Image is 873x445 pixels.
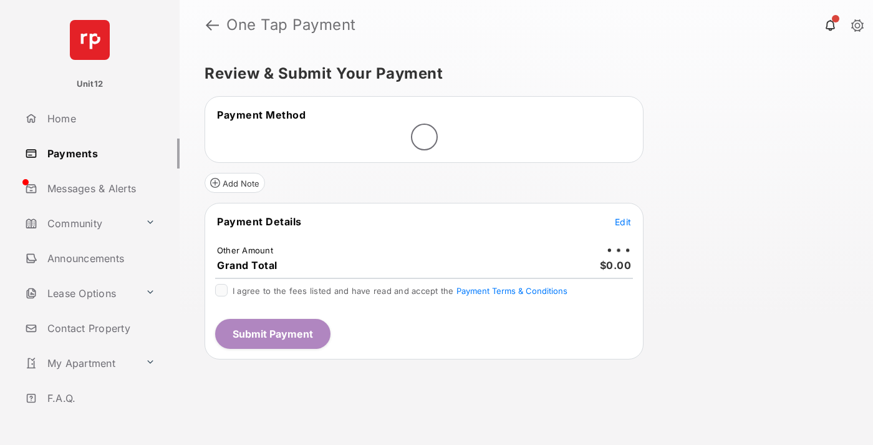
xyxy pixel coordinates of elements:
[226,17,356,32] strong: One Tap Payment
[600,259,632,271] span: $0.00
[20,383,180,413] a: F.A.Q.
[215,319,330,349] button: Submit Payment
[217,109,306,121] span: Payment Method
[20,313,180,343] a: Contact Property
[456,286,567,296] button: I agree to the fees listed and have read and accept the
[20,104,180,134] a: Home
[216,245,274,256] td: Other Amount
[20,139,180,169] a: Payments
[20,348,140,378] a: My Apartment
[20,174,180,203] a: Messages & Alerts
[205,66,838,81] h5: Review & Submit Your Payment
[233,286,567,296] span: I agree to the fees listed and have read and accept the
[70,20,110,60] img: svg+xml;base64,PHN2ZyB4bWxucz0iaHR0cDovL3d3dy53My5vcmcvMjAwMC9zdmciIHdpZHRoPSI2NCIgaGVpZ2h0PSI2NC...
[615,215,631,228] button: Edit
[20,243,180,273] a: Announcements
[217,215,302,228] span: Payment Details
[205,173,265,193] button: Add Note
[77,78,104,90] p: Unit12
[20,278,140,308] a: Lease Options
[217,259,277,271] span: Grand Total
[20,208,140,238] a: Community
[615,217,631,227] span: Edit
